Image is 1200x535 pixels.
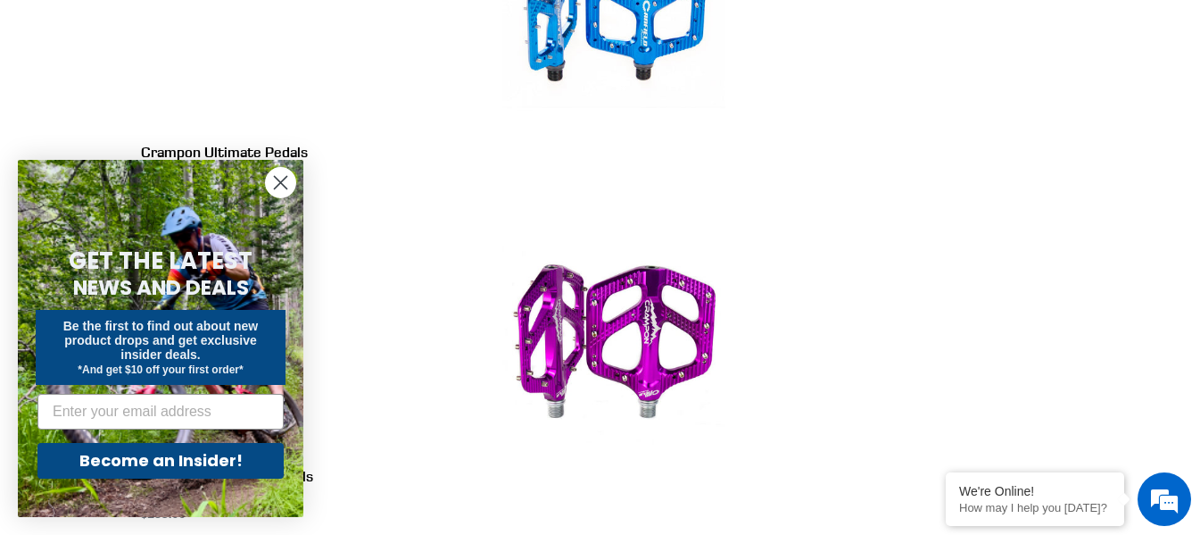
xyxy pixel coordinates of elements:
[73,273,249,302] span: NEWS AND DEALS
[265,167,296,198] button: Close dialog
[63,319,259,362] span: Be the first to find out about new product drops and get exclusive insider deals.
[959,501,1111,514] p: How may I help you today?
[37,394,284,430] input: Enter your email address
[37,443,284,479] button: Become an Insider!
[959,484,1111,498] div: We're Online!
[69,245,252,277] span: GET THE LATEST
[78,364,243,376] span: *And get $10 off your first order*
